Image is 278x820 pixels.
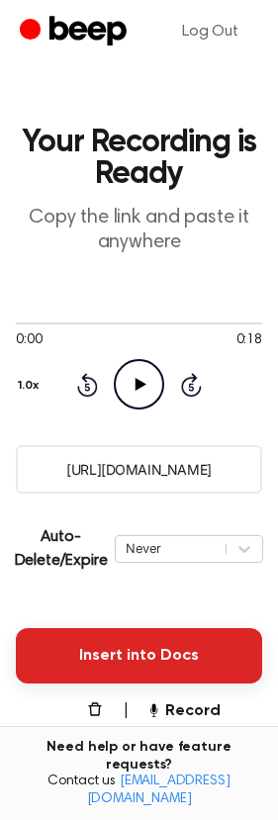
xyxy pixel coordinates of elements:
[145,699,262,747] button: Record Again
[20,13,132,51] a: Beep
[126,539,216,558] div: Never
[16,206,262,255] p: Copy the link and paste it anywhere
[87,774,231,806] a: [EMAIL_ADDRESS][DOMAIN_NAME]
[16,369,46,403] button: 1.0x
[15,525,108,573] p: Auto-Delete/Expire
[16,330,42,351] span: 0:00
[40,699,107,747] button: Delete
[162,8,258,55] a: Log Out
[16,628,262,683] button: Insert into Docs
[12,774,266,808] span: Contact us
[123,699,130,747] span: |
[16,127,262,190] h1: Your Recording is Ready
[236,330,262,351] span: 0:18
